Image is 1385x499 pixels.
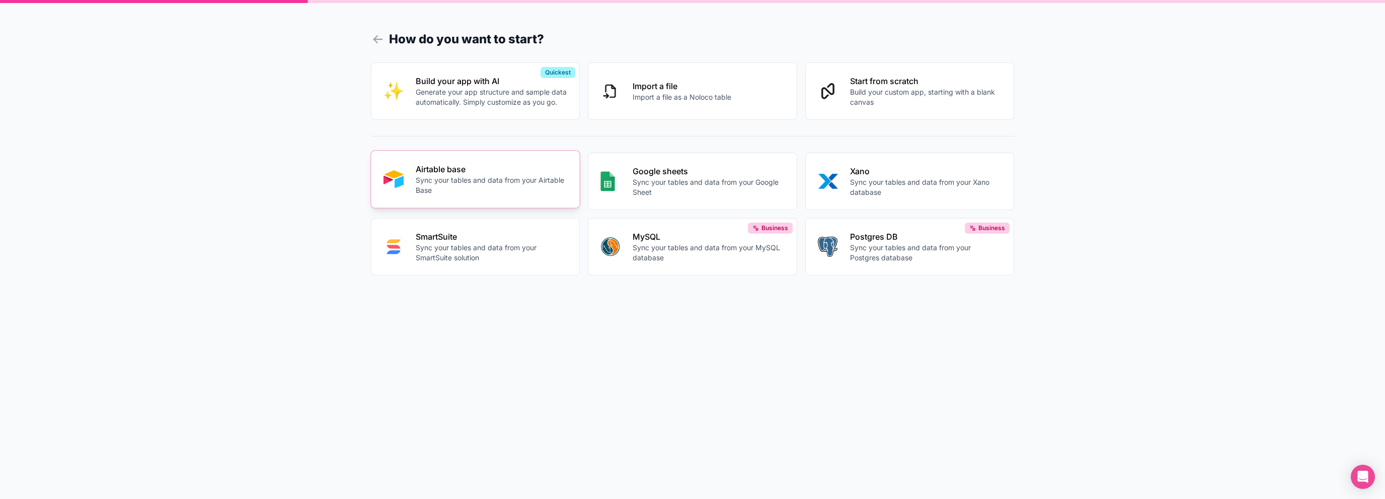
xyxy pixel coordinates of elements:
p: Postgres DB [850,231,1002,243]
button: Start from scratchBuild your custom app, starting with a blank canvas [805,62,1015,120]
p: MySQL [633,231,785,243]
p: Import a file [633,80,731,92]
img: MYSQL [600,237,621,257]
img: XANO [818,171,838,191]
button: SMART_SUITESmartSuiteSync your tables and data from your SmartSuite solution [371,218,580,275]
h1: How do you want to start? [371,30,1015,48]
p: Xano [850,165,1002,177]
button: AIRTABLEAirtable baseSync your tables and data from your Airtable Base [371,151,580,208]
p: Google sheets [633,165,785,177]
button: XANOXanoSync your tables and data from your Xano database [805,153,1015,210]
img: SMART_SUITE [383,237,404,257]
p: Sync your tables and data from your Airtable Base [416,175,568,195]
span: Business [761,224,788,232]
p: Sync your tables and data from your SmartSuite solution [416,243,568,263]
button: POSTGRESPostgres DBSync your tables and data from your Postgres databaseBusiness [805,218,1015,275]
p: Build your app with AI [416,75,568,87]
div: Open Intercom Messenger [1351,465,1375,489]
img: POSTGRES [818,237,837,257]
img: AIRTABLE [383,169,404,189]
button: GOOGLE_SHEETSGoogle sheetsSync your tables and data from your Google Sheet [588,153,797,210]
p: Import a file as a Noloco table [633,92,731,102]
p: Sync your tables and data from your MySQL database [633,243,785,263]
span: Business [978,224,1005,232]
p: Generate your app structure and sample data automatically. Simply customize as you go. [416,87,568,107]
img: INTERNAL_WITH_AI [383,81,404,101]
button: Import a fileImport a file as a Noloco table [588,62,797,120]
img: GOOGLE_SHEETS [600,171,615,191]
p: Start from scratch [850,75,1002,87]
p: Sync your tables and data from your Postgres database [850,243,1002,263]
button: MYSQLMySQLSync your tables and data from your MySQL databaseBusiness [588,218,797,275]
p: Build your custom app, starting with a blank canvas [850,87,1002,107]
p: Sync your tables and data from your Xano database [850,177,1002,197]
p: Sync your tables and data from your Google Sheet [633,177,785,197]
button: INTERNAL_WITH_AIBuild your app with AIGenerate your app structure and sample data automatically. ... [371,62,580,120]
p: Airtable base [416,163,568,175]
div: Quickest [541,67,575,78]
p: SmartSuite [416,231,568,243]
